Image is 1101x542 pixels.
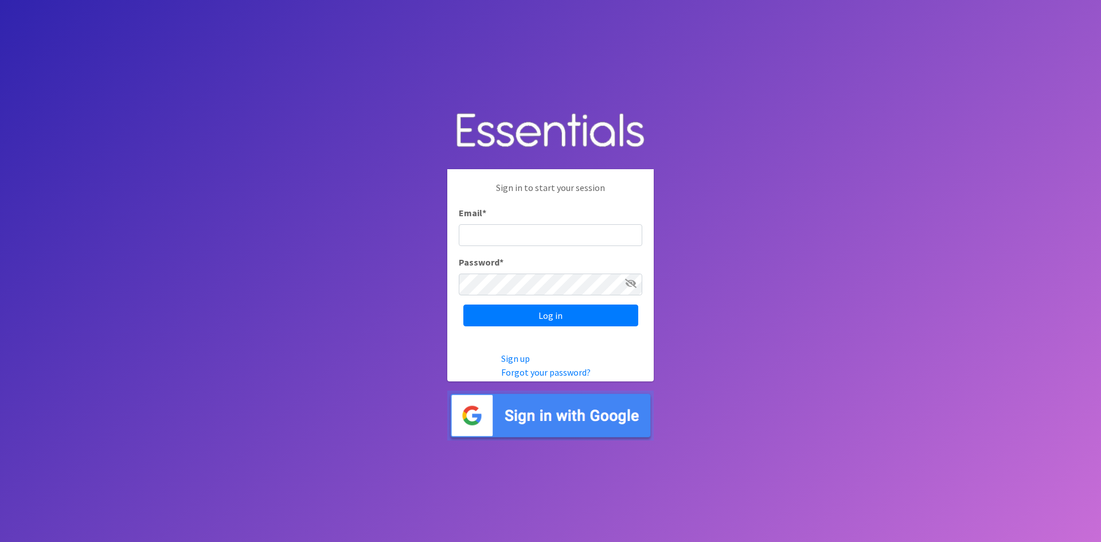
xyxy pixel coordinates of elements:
img: Human Essentials [447,102,654,161]
abbr: required [482,207,486,219]
a: Sign up [501,353,530,364]
img: Sign in with Google [447,391,654,440]
input: Log in [463,305,638,326]
label: Password [459,255,503,269]
p: Sign in to start your session [459,181,642,206]
abbr: required [499,256,503,268]
a: Forgot your password? [501,366,591,378]
label: Email [459,206,486,220]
